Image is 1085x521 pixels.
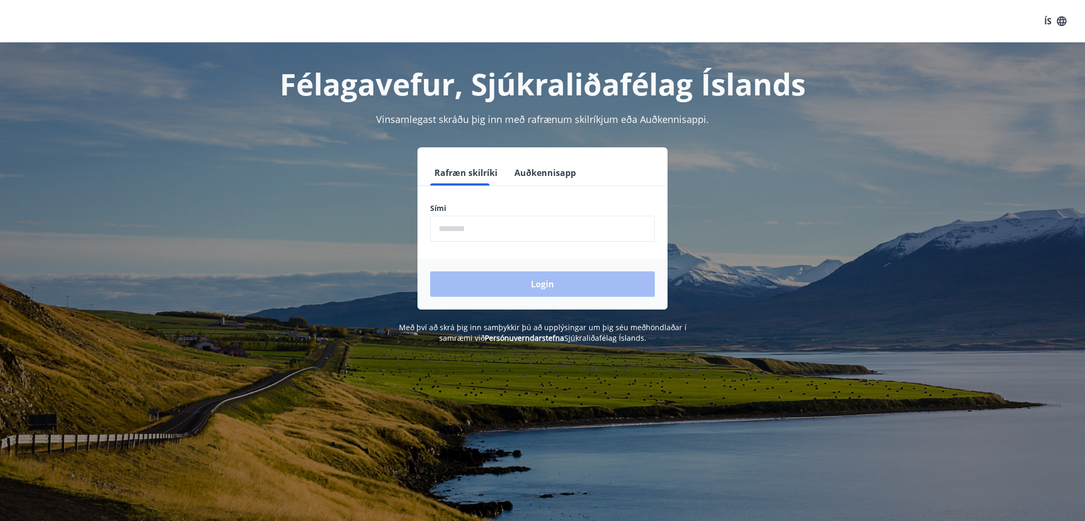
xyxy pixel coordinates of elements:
a: Persónuverndarstefna [485,333,564,343]
span: Vinsamlegast skráðu þig inn með rafrænum skilríkjum eða Auðkennisappi. [376,113,709,126]
button: Rafræn skilríki [430,160,502,186]
span: Með því að skrá þig inn samþykkir þú að upplýsingar um þig séu meðhöndlaðar í samræmi við Sjúkral... [399,322,687,343]
label: Sími [430,203,655,214]
button: ÍS [1038,12,1072,31]
button: Auðkennisapp [510,160,580,186]
h1: Félagavefur, Sjúkraliðafélag Íslands [174,64,911,104]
